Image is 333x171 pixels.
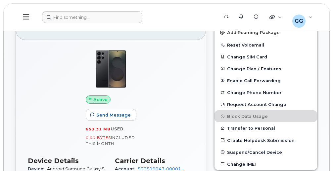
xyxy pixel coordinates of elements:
[96,112,131,118] span: Send Message
[214,39,317,51] button: Reset Voicemail
[214,134,317,146] a: Create Helpdesk Submission
[214,98,317,110] button: Request Account Change
[214,63,317,75] button: Change Plan / Features
[214,122,317,134] button: Transfer to Personal
[86,127,111,131] span: 653.31 MB
[227,150,282,154] span: Suspend/Cancel Device
[86,109,136,121] button: Send Message
[304,142,328,166] iframe: Messenger Launcher
[295,17,303,25] span: GG
[214,25,317,39] button: Add Roaming Package
[220,30,280,36] span: Add Roaming Package
[42,11,142,23] input: Find something...
[91,49,131,89] img: S25ultra.png
[265,11,286,24] div: Quicklinks
[227,66,281,71] span: Change Plan / Features
[288,11,317,24] div: Gwendolyn Garrison
[111,126,124,131] span: used
[93,96,108,103] span: Active
[214,86,317,98] button: Change Phone Number
[28,157,107,165] h3: Device Details
[86,135,111,140] span: 0.00 Bytes
[227,78,281,83] span: Enable Call Forwarding
[115,157,194,165] h3: Carrier Details
[214,75,317,86] button: Enable Call Forwarding
[214,158,317,170] button: Change IMEI
[214,146,317,158] button: Suspend/Cancel Device
[214,51,317,63] button: Change SIM Card
[86,135,135,146] span: included this month
[214,110,317,122] button: Block Data Usage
